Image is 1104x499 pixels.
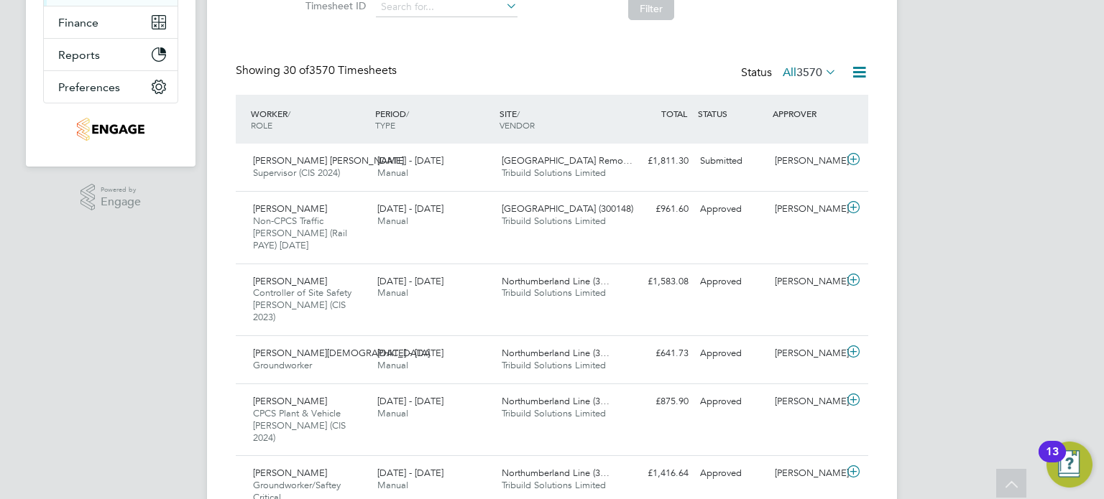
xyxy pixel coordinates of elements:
[44,6,178,38] button: Finance
[502,215,606,227] span: Tribuild Solutions Limited
[769,342,844,365] div: [PERSON_NAME]
[769,270,844,294] div: [PERSON_NAME]
[769,462,844,485] div: [PERSON_NAME]
[253,275,327,287] span: [PERSON_NAME]
[502,479,606,491] span: Tribuild Solutions Limited
[377,407,408,419] span: Manual
[694,462,769,485] div: Approved
[783,65,837,80] label: All
[406,108,409,119] span: /
[101,184,141,196] span: Powered by
[253,215,347,251] span: Non-CPCS Traffic [PERSON_NAME] (Rail PAYE) [DATE]
[44,39,178,70] button: Reports
[769,101,844,126] div: APPROVER
[502,395,609,407] span: Northumberland Line (3…
[377,215,408,227] span: Manual
[377,395,443,407] span: [DATE] - [DATE]
[502,359,606,371] span: Tribuild Solutions Limited
[253,407,346,444] span: CPCS Plant & Vehicle [PERSON_NAME] (CIS 2024)
[769,390,844,414] div: [PERSON_NAME]
[377,347,443,359] span: [DATE] - [DATE]
[620,342,694,365] div: £641.73
[502,275,609,287] span: Northumberland Line (3…
[253,167,340,179] span: Supervisor (CIS 2024)
[694,342,769,365] div: Approved
[694,101,769,126] div: STATUS
[502,167,606,179] span: Tribuild Solutions Limited
[283,63,397,78] span: 3570 Timesheets
[253,154,404,167] span: [PERSON_NAME] [PERSON_NAME]
[620,390,694,414] div: £875.90
[377,479,408,491] span: Manual
[377,275,443,287] span: [DATE] - [DATE]
[377,202,443,215] span: [DATE] - [DATE]
[1046,452,1059,470] div: 13
[517,108,520,119] span: /
[101,196,141,208] span: Engage
[375,119,395,131] span: TYPE
[502,347,609,359] span: Northumberland Line (3…
[58,16,98,29] span: Finance
[377,359,408,371] span: Manual
[694,270,769,294] div: Approved
[769,197,844,221] div: [PERSON_NAME]
[43,118,178,141] a: Go to home page
[796,65,822,80] span: 3570
[253,467,327,479] span: [PERSON_NAME]
[377,467,443,479] span: [DATE] - [DATE]
[377,286,408,299] span: Manual
[77,118,144,141] img: tribuildsolutions-logo-retina.png
[253,359,312,371] span: Groundworker
[620,197,694,221] div: £961.60
[247,101,372,138] div: WORKER
[58,48,100,62] span: Reports
[694,197,769,221] div: Approved
[620,149,694,173] div: £1,811.30
[80,184,142,211] a: Powered byEngage
[502,286,606,299] span: Tribuild Solutions Limited
[287,108,290,119] span: /
[236,63,400,78] div: Showing
[694,149,769,173] div: Submitted
[620,270,694,294] div: £1,583.08
[502,467,609,479] span: Northumberland Line (3…
[377,154,443,167] span: [DATE] - [DATE]
[502,202,633,215] span: [GEOGRAPHIC_DATA] (300148)
[372,101,496,138] div: PERIOD
[500,119,535,131] span: VENDOR
[253,286,351,323] span: Controller of Site Safety [PERSON_NAME] (CIS 2023)
[377,167,408,179] span: Manual
[769,149,844,173] div: [PERSON_NAME]
[741,63,839,83] div: Status
[502,407,606,419] span: Tribuild Solutions Limited
[1046,442,1092,488] button: Open Resource Center, 13 new notifications
[502,154,632,167] span: [GEOGRAPHIC_DATA] Remo…
[58,80,120,94] span: Preferences
[253,395,327,407] span: [PERSON_NAME]
[620,462,694,485] div: £1,416.64
[661,108,687,119] span: TOTAL
[251,119,272,131] span: ROLE
[253,202,327,215] span: [PERSON_NAME]
[694,390,769,414] div: Approved
[253,347,430,359] span: [PERSON_NAME][DEMOGRAPHIC_DATA]
[496,101,620,138] div: SITE
[44,71,178,103] button: Preferences
[283,63,309,78] span: 30 of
